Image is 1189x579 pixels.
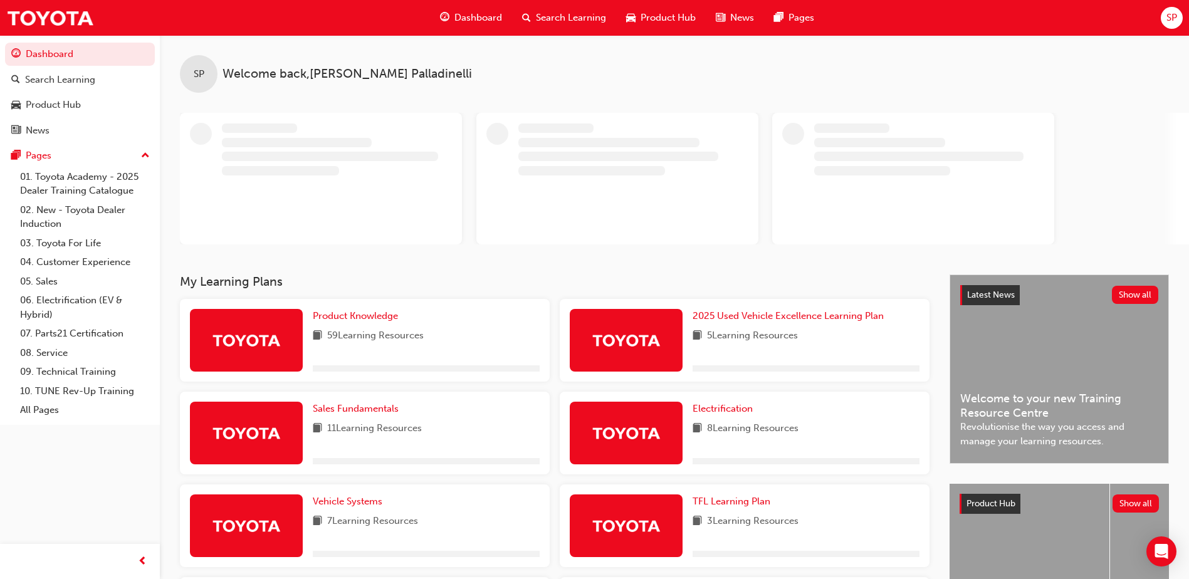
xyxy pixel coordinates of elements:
[1161,7,1183,29] button: SP
[960,494,1159,514] a: Product HubShow all
[454,11,502,25] span: Dashboard
[1166,11,1177,25] span: SP
[5,144,155,167] button: Pages
[1112,286,1159,304] button: Show all
[15,382,155,401] a: 10. TUNE Rev-Up Training
[616,5,706,31] a: car-iconProduct Hub
[11,75,20,86] span: search-icon
[707,514,799,529] span: 3 Learning Resources
[592,514,661,536] img: Trak
[26,123,50,138] div: News
[1146,536,1176,566] div: Open Intercom Messenger
[950,274,1169,464] a: Latest NewsShow allWelcome to your new Training Resource CentreRevolutionise the way you access a...
[141,148,150,164] span: up-icon
[15,167,155,201] a: 01. Toyota Academy - 2025 Dealer Training Catalogue
[592,422,661,444] img: Trak
[11,100,21,111] span: car-icon
[313,421,322,437] span: book-icon
[11,125,21,137] span: news-icon
[522,10,531,26] span: search-icon
[15,291,155,324] a: 06. Electrification (EV & Hybrid)
[15,343,155,363] a: 08. Service
[693,309,889,323] a: 2025 Used Vehicle Excellence Learning Plan
[960,392,1158,420] span: Welcome to your new Training Resource Centre
[967,289,1015,300] span: Latest News
[15,201,155,234] a: 02. New - Toyota Dealer Induction
[212,329,281,351] img: Trak
[764,5,824,31] a: pages-iconPages
[11,150,21,162] span: pages-icon
[430,5,512,31] a: guage-iconDashboard
[313,496,382,507] span: Vehicle Systems
[15,400,155,420] a: All Pages
[26,98,81,112] div: Product Hub
[707,328,798,344] span: 5 Learning Resources
[592,329,661,351] img: Trak
[966,498,1015,509] span: Product Hub
[212,422,281,444] img: Trak
[313,309,403,323] a: Product Knowledge
[512,5,616,31] a: search-iconSearch Learning
[5,119,155,142] a: News
[194,67,204,81] span: SP
[774,10,783,26] span: pages-icon
[313,402,404,416] a: Sales Fundamentals
[707,421,799,437] span: 8 Learning Resources
[327,514,418,529] span: 7 Learning Resources
[960,285,1158,305] a: Latest NewsShow all
[440,10,449,26] span: guage-icon
[693,403,753,414] span: Electrification
[15,234,155,253] a: 03. Toyota For Life
[693,328,702,344] span: book-icon
[313,310,398,321] span: Product Knowledge
[26,149,51,163] div: Pages
[313,328,322,344] span: book-icon
[641,11,696,25] span: Product Hub
[5,40,155,144] button: DashboardSearch LearningProduct HubNews
[327,421,422,437] span: 11 Learning Resources
[5,68,155,91] a: Search Learning
[788,11,814,25] span: Pages
[716,10,725,26] span: news-icon
[138,554,147,570] span: prev-icon
[693,494,775,509] a: TFL Learning Plan
[313,494,387,509] a: Vehicle Systems
[327,328,424,344] span: 59 Learning Resources
[25,73,95,87] div: Search Learning
[15,324,155,343] a: 07. Parts21 Certification
[6,4,94,32] img: Trak
[15,272,155,291] a: 05. Sales
[15,253,155,272] a: 04. Customer Experience
[536,11,606,25] span: Search Learning
[706,5,764,31] a: news-iconNews
[693,514,702,529] span: book-icon
[313,514,322,529] span: book-icon
[313,403,399,414] span: Sales Fundamentals
[693,310,884,321] span: 2025 Used Vehicle Excellence Learning Plan
[212,514,281,536] img: Trak
[1113,494,1160,513] button: Show all
[960,420,1158,448] span: Revolutionise the way you access and manage your learning resources.
[15,362,155,382] a: 09. Technical Training
[5,93,155,117] a: Product Hub
[11,49,21,60] span: guage-icon
[626,10,636,26] span: car-icon
[180,274,930,289] h3: My Learning Plans
[693,421,702,437] span: book-icon
[5,43,155,66] a: Dashboard
[693,402,758,416] a: Electrification
[693,496,770,507] span: TFL Learning Plan
[223,67,472,81] span: Welcome back , [PERSON_NAME] Palladinelli
[730,11,754,25] span: News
